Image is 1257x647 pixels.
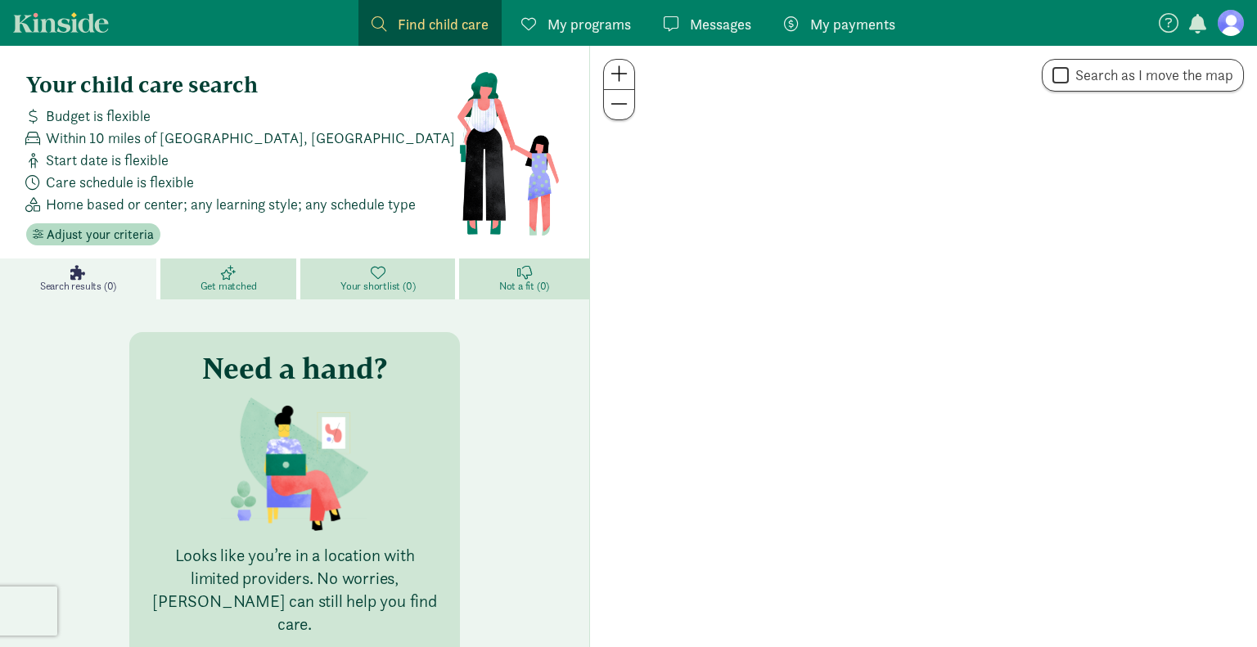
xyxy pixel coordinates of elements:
p: Looks like you’re in a location with limited providers. No worries, [PERSON_NAME] can still help ... [149,544,440,636]
a: Kinside [13,12,109,33]
span: Messages [690,13,751,35]
span: My programs [547,13,631,35]
span: Find child care [398,13,489,35]
span: Budget is flexible [46,105,151,127]
button: Adjust your criteria [26,223,160,246]
span: Care schedule is flexible [46,171,194,193]
span: Search results (0) [40,280,116,293]
span: Start date is flexible [46,149,169,171]
span: Home based or center; any learning style; any schedule type [46,193,416,215]
h4: Your child care search [26,72,456,98]
span: Get matched [200,280,257,293]
span: My payments [810,13,895,35]
a: Not a fit (0) [459,258,589,299]
span: Not a fit (0) [499,280,549,293]
span: Your shortlist (0) [340,280,415,293]
label: Search as I move the map [1069,65,1233,85]
span: Within 10 miles of [GEOGRAPHIC_DATA], [GEOGRAPHIC_DATA] [46,127,455,149]
span: Adjust your criteria [47,225,154,245]
h3: Need a hand? [202,352,387,384]
a: Your shortlist (0) [300,258,459,299]
a: Get matched [160,258,300,299]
